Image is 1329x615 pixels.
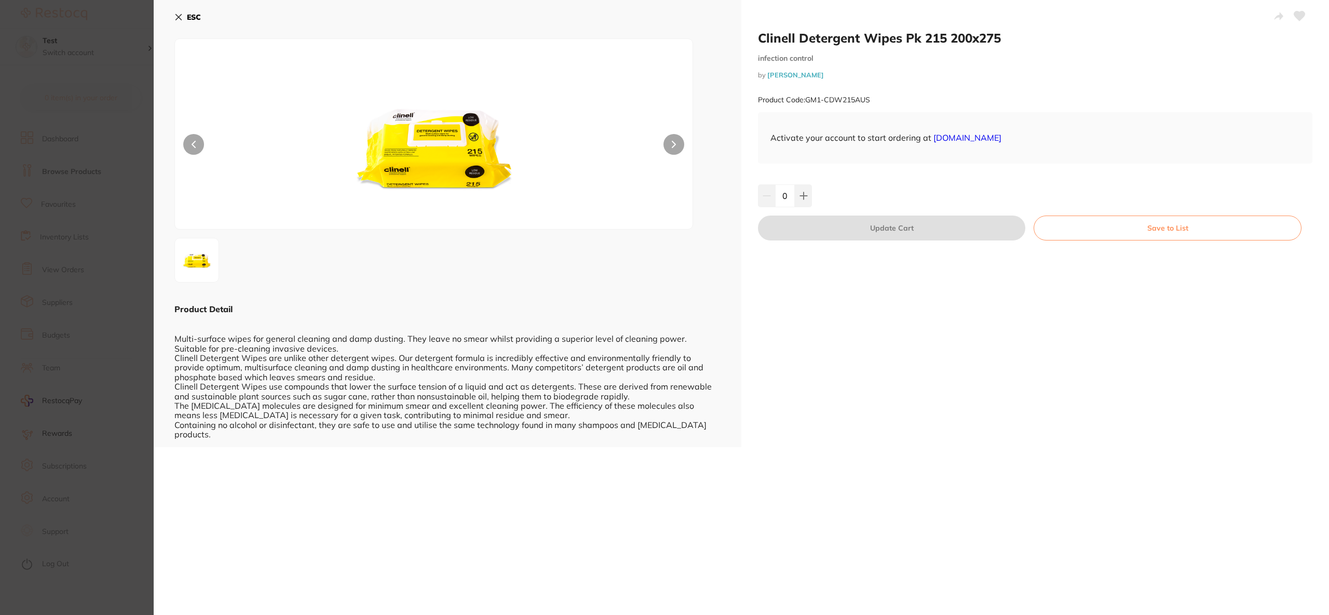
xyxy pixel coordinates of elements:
button: ESC [174,8,201,26]
img: MDAucG5n [278,65,589,229]
b: ESC [187,12,201,22]
p: Activate your account to start ordering at [770,133,1300,142]
button: Update Cart [758,216,1025,240]
small: Product Code: GM1-CDW215AUS [758,96,870,104]
small: infection control [758,54,1312,63]
h2: Clinell Detergent Wipes Pk 215 200x275 [758,30,1312,46]
div: Multi-surface wipes for general cleaning and damp dusting. They leave no smear whilst providing a... [174,315,721,439]
a: [DOMAIN_NAME] [933,132,1001,143]
b: Product Detail [174,304,233,314]
small: by [758,71,1312,79]
img: MDAucG5n [178,242,215,279]
a: [PERSON_NAME] [767,71,824,79]
button: Save to List [1034,216,1301,240]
